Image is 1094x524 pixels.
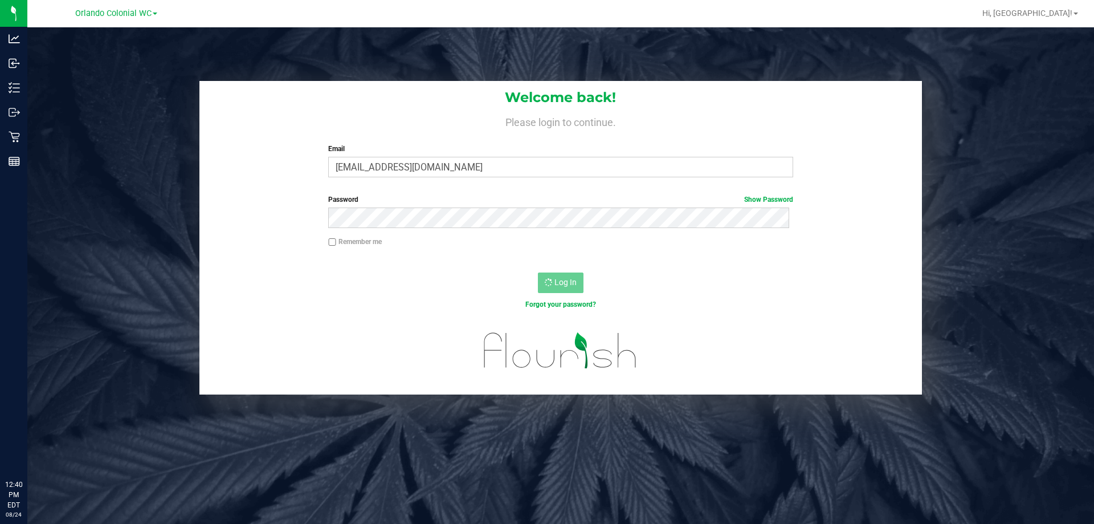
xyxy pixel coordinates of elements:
[9,156,20,167] inline-svg: Reports
[5,480,22,510] p: 12:40 PM EDT
[9,33,20,44] inline-svg: Analytics
[75,9,152,18] span: Orlando Colonial WC
[744,196,793,204] a: Show Password
[538,273,583,293] button: Log In
[328,237,382,247] label: Remember me
[5,510,22,519] p: 08/24
[328,196,358,204] span: Password
[9,58,20,69] inline-svg: Inbound
[554,278,577,287] span: Log In
[9,107,20,118] inline-svg: Outbound
[525,300,596,308] a: Forgot your password?
[199,90,922,105] h1: Welcome back!
[328,144,793,154] label: Email
[9,82,20,94] inline-svg: Inventory
[9,131,20,143] inline-svg: Retail
[470,322,651,380] img: flourish_logo.svg
[328,238,336,246] input: Remember me
[982,9,1072,18] span: Hi, [GEOGRAPHIC_DATA]!
[199,114,922,128] h4: Please login to continue.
